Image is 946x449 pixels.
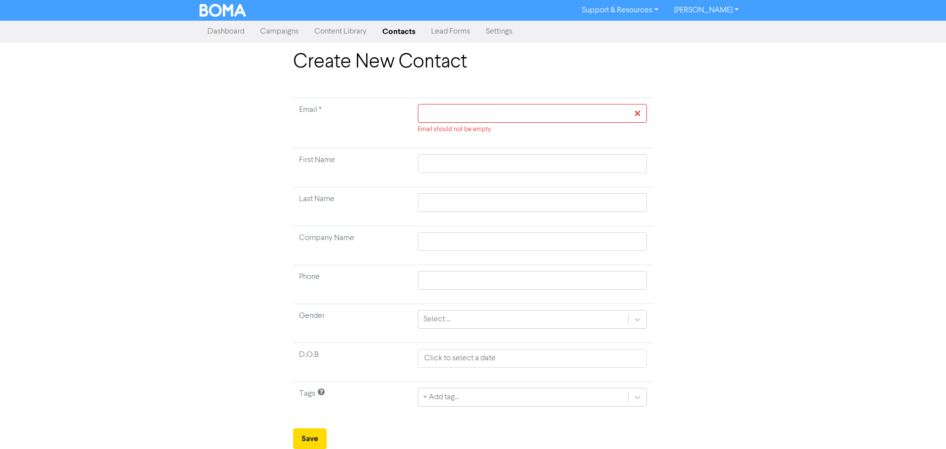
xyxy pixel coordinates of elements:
a: Content Library [306,22,374,41]
td: Company Name [293,226,412,265]
h1: Create New Contact [293,50,653,74]
a: [PERSON_NAME] [666,2,746,18]
a: Support & Resources [574,2,666,18]
td: Required [293,98,412,148]
a: Dashboard [200,22,252,41]
div: + Add tag... [423,391,459,403]
a: Settings [478,22,520,41]
td: First Name [293,148,412,187]
td: Last Name [293,187,412,226]
td: Gender [293,304,412,343]
td: Phone [293,265,412,304]
iframe: Chat Widget [897,402,946,449]
td: D.O.B [293,343,412,382]
a: Campaigns [252,22,306,41]
input: Click to select a date [418,349,647,368]
td: Tags [293,382,412,421]
div: Select ... [423,313,451,325]
img: BOMA Logo [200,4,246,17]
a: Contacts [374,22,423,41]
a: Lead Forms [423,22,478,41]
button: Save [293,428,327,449]
div: Email should not be empty [418,125,647,134]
